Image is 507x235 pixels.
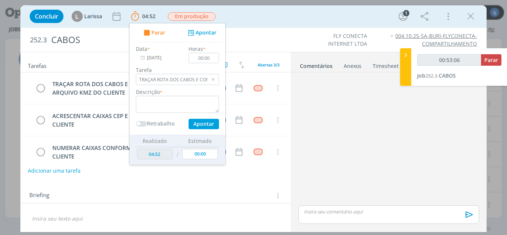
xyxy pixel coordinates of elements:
[484,56,498,63] span: Parar
[239,62,244,68] img: arrow-down-up.svg
[129,10,157,22] button: 04:52
[439,72,456,79] span: CABOS
[328,32,367,47] a: FLY CONECTA INTERNET LTDA
[72,11,102,22] button: LLarissa
[30,36,47,44] span: 252.3
[136,66,219,74] label: Tarefa
[300,59,333,70] a: Comentários
[425,72,437,79] span: 252.3
[72,11,83,22] div: L
[344,62,362,70] div: Anexos
[168,12,216,21] span: Em produção
[189,45,203,53] label: Horas
[180,135,220,147] th: Estimado
[147,120,174,127] label: Retrabalho
[48,31,288,49] div: CABOS
[49,111,210,129] div: ACRESCENTAR CAIXAS CEP E CTOPS CONFORME KMZ DO CLIENTE
[49,79,210,97] div: TRAÇAR ROTA DOS CABOS E CORDOALHAS CONFORME ARQUIVO KMZ DO CLIENTE
[403,10,409,16] div: 1
[136,53,182,63] input: Data
[186,29,217,37] button: Apontar
[35,13,58,19] span: Concluir
[142,13,156,20] span: 04:52
[29,191,49,200] span: Briefing
[417,72,456,79] a: Job252.3CABOS
[28,61,46,69] span: Tarefas
[151,30,165,35] span: Parar
[167,12,216,21] button: Em produção
[395,32,477,47] a: 004.10.25-SA-BURI-FLYCONECTA-COMPARTILHAMENTO
[189,119,219,129] button: Apontar
[27,164,81,177] button: Adicionar uma tarefa
[136,45,147,53] label: Data
[135,135,174,147] th: Realizado
[141,29,165,37] button: Parar
[372,59,399,70] a: Timesheet
[49,143,210,161] div: NUMERAR CAIXAS CONFORME ARQUIVO KMZ DO CLIENTE
[20,5,487,232] div: dialog
[174,147,180,162] td: /
[129,23,226,165] ul: 04:52
[136,88,160,96] label: Descrição
[258,62,279,68] span: Abertas 3/3
[397,10,409,22] button: 1
[481,54,501,66] button: Parar
[30,10,63,23] button: Concluir
[84,14,102,19] span: Larissa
